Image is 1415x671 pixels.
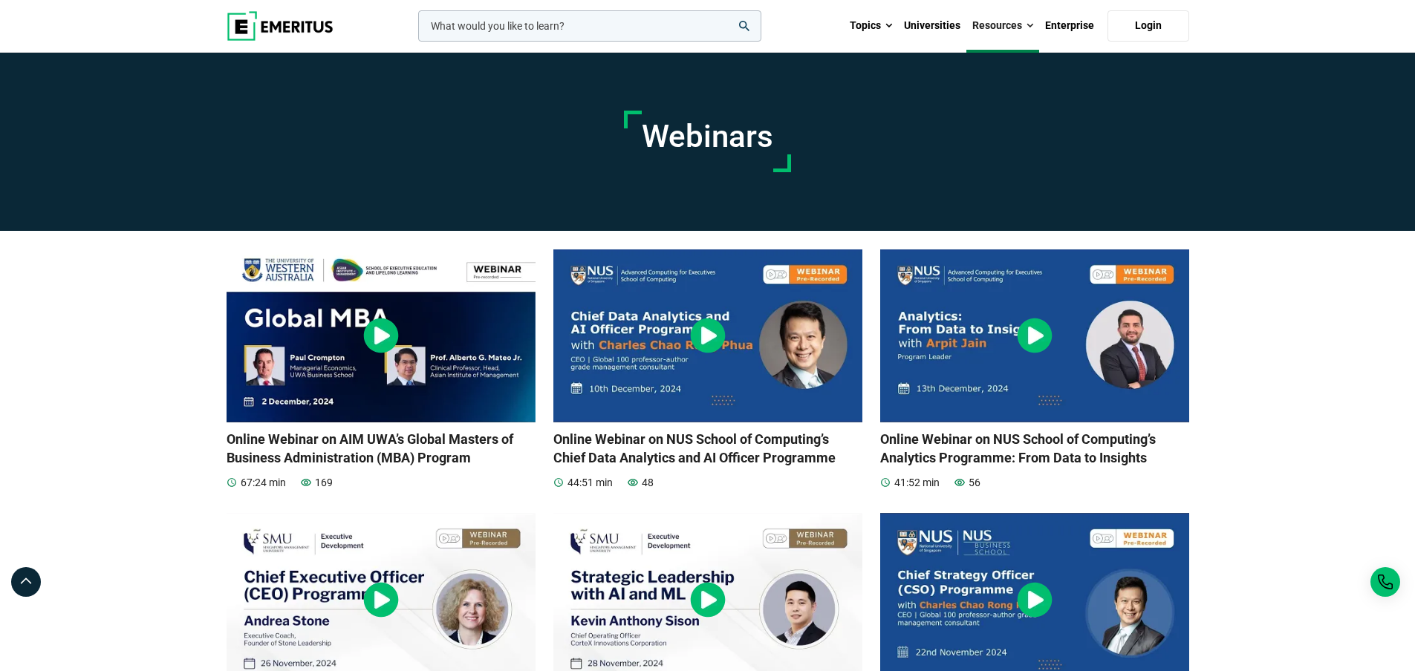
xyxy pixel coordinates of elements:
a: Online Webinar on NUS School of Computing's Chief Data Analytics and AI Officer Programme video-p... [553,249,862,491]
input: woocommerce-product-search-field-0 [418,10,761,42]
h3: Online Webinar on NUS School of Computing’s Chief Data Analytics and AI Officer Programme [553,430,862,467]
p: 48 [628,474,654,491]
h1: Webinars [642,118,773,155]
h3: Online Webinar on AIM UWA’s Global Masters of Business Administration (MBA) Program [227,430,536,467]
img: Online Webinar on NUS School of Computing's Chief Data Analytics and AI Officer Programme [553,249,862,422]
h3: Online Webinar on NUS School of Computing’s Analytics Programme: From Data to Insights [880,430,1189,467]
img: video-play-button [1017,582,1053,618]
p: 56 [954,474,980,491]
img: video-play-button [690,318,726,353]
img: Online Webinar on AIM UWA's Global Masters of Business Administration (MBA) Program [227,249,536,422]
p: 169 [301,474,333,491]
p: 67:24 min [227,474,301,491]
img: Online Webinar on NUS School of Computing's Analytics Programme: From Data to Insights [880,249,1189,422]
img: video-play-button [363,318,399,353]
a: Online Webinar on NUS School of Computing's Analytics Programme: From Data to Insights video-play... [880,249,1189,491]
img: video-play-button [363,582,399,618]
p: 41:52 min [880,474,954,491]
img: video-play-button [1017,318,1053,353]
p: 44:51 min [553,474,628,491]
a: Login [1107,10,1189,42]
a: Online Webinar on AIM UWA's Global Masters of Business Administration (MBA) Program video-play-bu... [227,249,536,491]
img: video-play-button [690,582,726,618]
